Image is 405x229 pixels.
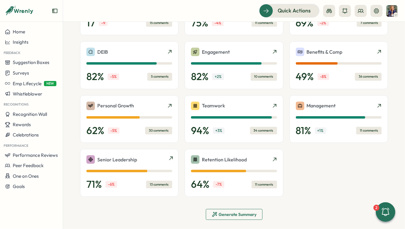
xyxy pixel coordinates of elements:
[219,212,257,217] span: Generate Summary
[356,127,382,134] div: 11 comments
[202,156,247,163] p: Retention Likelihood
[191,71,209,83] p: 82 %
[202,48,230,56] p: Engagement
[13,29,25,35] span: Home
[213,127,225,134] p: + 3 %
[13,132,39,138] span: Celebrations
[307,48,343,56] p: Benefits & Comp
[13,163,44,168] span: Peer Feedback
[13,173,39,179] span: One on Ones
[86,125,104,137] p: 62 %
[212,73,224,80] p: + 2 %
[252,19,277,27] div: 11 comments
[97,102,134,109] p: Personal Growth
[278,7,311,15] span: Quick Actions
[296,125,311,137] p: 81 %
[357,19,382,27] div: 7 comments
[315,127,326,134] p: + 1 %
[317,20,329,26] p: -2 %
[97,48,108,56] p: DEIB
[108,73,119,80] p: -5 %
[146,19,172,27] div: 15 comments
[86,71,104,83] p: 82 %
[252,181,277,188] div: 11 comments
[13,111,47,117] span: Recognition Wall
[386,5,398,17] img: Hanna Smith
[108,127,119,134] p: -5 %
[13,39,28,45] span: Insights
[13,91,42,97] span: Whistleblower
[290,41,388,89] a: Benefits & Comp49%-8%36 comments
[185,41,283,89] a: Engagement82%+2%10 comments
[97,156,137,163] p: Senior Leadership
[296,17,314,29] p: 69 %
[86,17,95,29] p: 17
[52,8,58,14] button: Expand sidebar
[185,149,283,197] a: Retention Likelihood64%-7%11 comments
[206,209,263,220] button: Generate Summary
[147,73,172,80] div: 5 comments
[296,71,314,83] p: 49 %
[44,81,56,86] span: NEW
[191,125,209,137] p: 94 %
[145,127,172,134] div: 30 comments
[213,181,224,188] p: -7 %
[13,59,49,65] span: Suggestion Boxes
[80,41,179,89] a: DEIB82%-5%5 comments
[307,102,336,109] p: Management
[202,102,225,109] p: Teamwork
[251,73,277,80] div: 10 comments
[185,95,283,143] a: Teamwork94%+3%34 comments
[191,178,209,190] p: 64 %
[13,122,31,127] span: Rewards
[99,20,108,26] p: -9
[80,95,179,143] a: Personal Growth62%-5%30 comments
[290,95,388,143] a: Management81%+1%11 comments
[13,152,58,158] span: Performance Reviews
[318,73,329,80] p: -8 %
[191,17,208,29] p: 75 %
[13,184,25,189] span: Goals
[259,4,320,17] button: Quick Actions
[105,181,117,188] p: -6 %
[250,127,277,134] div: 34 comments
[86,178,102,190] p: 71 %
[355,73,382,80] div: 36 comments
[13,70,29,76] span: Surveys
[80,149,179,197] a: Senior Leadership71%-6%13 comments
[146,181,172,188] div: 13 comments
[376,202,395,222] button: 2
[212,20,224,26] p: -4 %
[13,81,42,86] span: Emp Lifecycle
[373,205,380,211] div: 2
